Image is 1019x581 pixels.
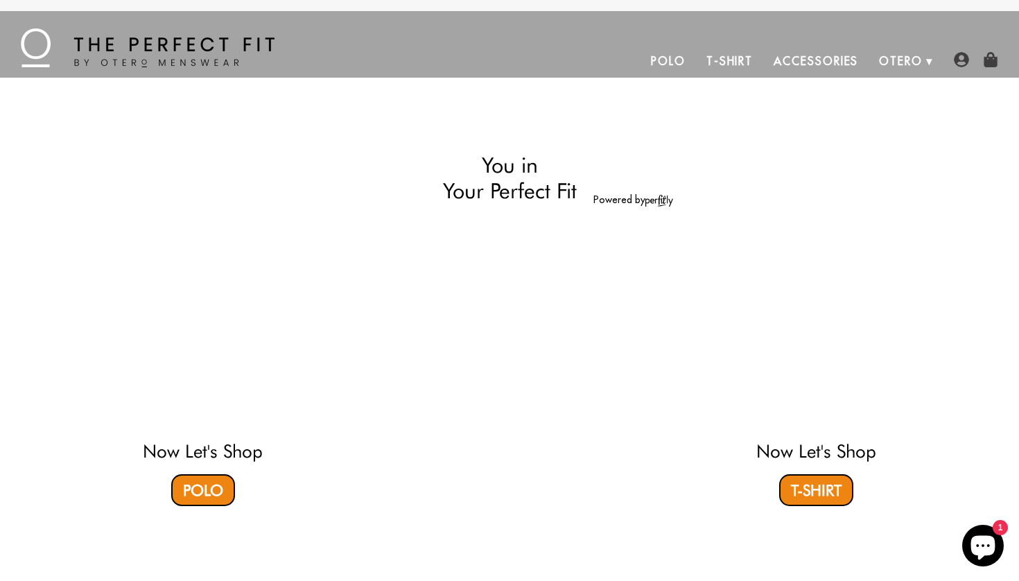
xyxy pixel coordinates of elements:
[763,44,869,78] a: Accessories
[779,474,853,506] a: T-Shirt
[645,195,673,207] img: perfitly-logo_73ae6c82-e2e3-4a36-81b1-9e913f6ac5a1.png
[756,440,876,462] a: Now Let's Shop
[958,525,1008,570] inbox-online-store-chat: Shopify online store chat
[696,44,763,78] a: T-Shirt
[869,44,933,78] a: Otero
[171,474,235,506] a: Polo
[143,440,263,462] a: Now Let's Shop
[954,52,969,67] img: user-account-icon.png
[983,52,998,67] img: shopping-bag-icon.png
[21,28,275,67] img: The Perfect Fit - by Otero Menswear - Logo
[593,193,673,206] a: Powered by
[641,44,696,78] a: Polo
[346,153,673,203] h2: You in Your Perfect Fit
